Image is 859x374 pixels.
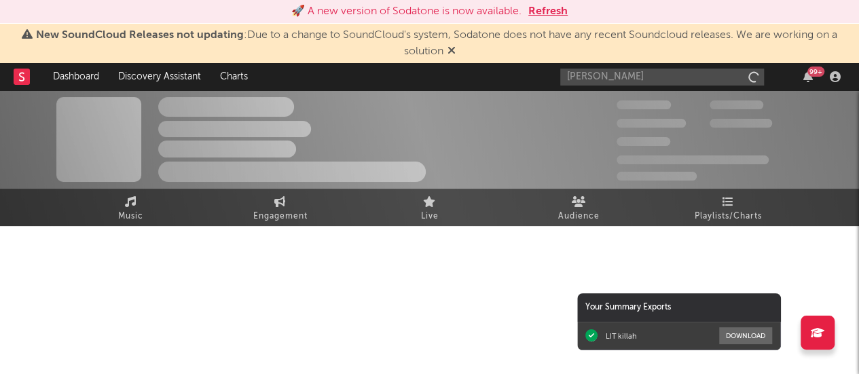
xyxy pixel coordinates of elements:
div: 🚀 A new version of Sodatone is now available. [291,3,522,20]
span: Music [118,208,143,225]
span: New SoundCloud Releases not updating [36,30,244,41]
span: 100.000 [710,100,763,109]
span: Playlists/Charts [695,208,762,225]
span: Engagement [253,208,308,225]
span: 300.000 [617,100,671,109]
a: Engagement [206,189,355,226]
button: 99+ [803,71,813,82]
a: Audience [505,189,654,226]
button: Refresh [528,3,568,20]
a: Charts [211,63,257,90]
a: Live [355,189,505,226]
span: 50.000.000 [617,119,686,128]
span: Audience [558,208,600,225]
div: LIT killah [606,331,637,341]
span: 100.000 [617,137,670,146]
div: Your Summary Exports [577,293,781,322]
button: Download [719,327,772,344]
span: 50.000.000 Monthly Listeners [617,155,769,164]
span: Jump Score: 85.0 [617,172,697,181]
a: Discovery Assistant [109,63,211,90]
input: Search for artists [560,69,764,86]
span: 1.000.000 [710,119,772,128]
span: Dismiss [447,46,456,57]
span: Live [421,208,439,225]
a: Music [56,189,206,226]
div: 99 + [807,67,824,77]
span: : Due to a change to SoundCloud's system, Sodatone does not have any recent Soundcloud releases. ... [36,30,837,57]
a: Dashboard [43,63,109,90]
a: Playlists/Charts [654,189,803,226]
